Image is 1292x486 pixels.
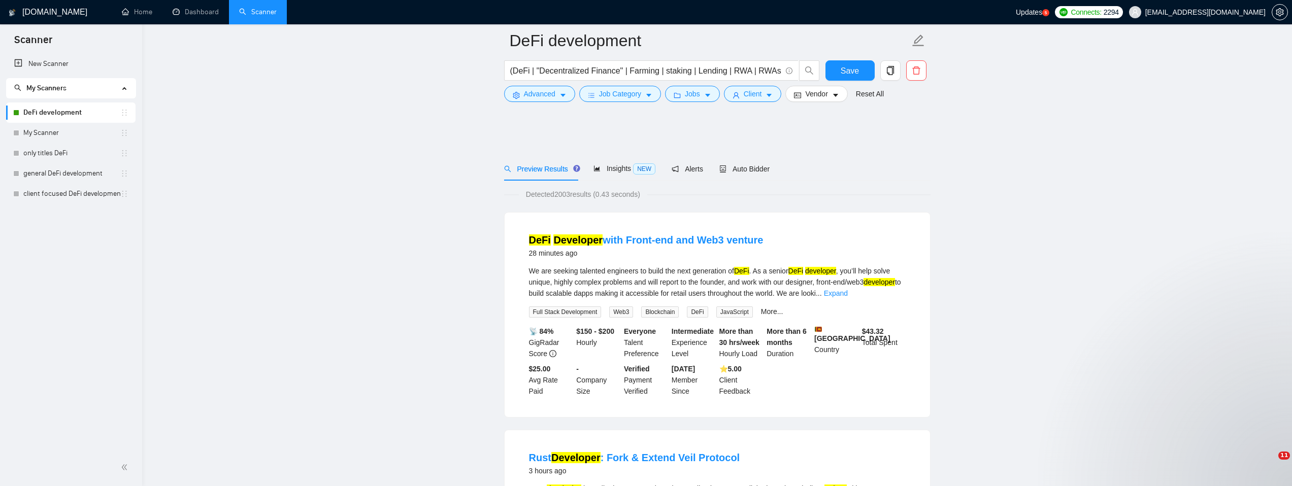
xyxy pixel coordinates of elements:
span: caret-down [832,91,839,99]
span: caret-down [645,91,652,99]
div: 28 minutes ago [529,247,764,259]
span: DeFi [687,306,708,318]
span: JavaScript [716,306,753,318]
input: Search Freelance Jobs... [510,64,781,77]
a: only titles DeFi [23,143,120,163]
span: Alerts [672,165,703,173]
mark: DeFi [734,267,749,275]
span: edit [912,34,925,47]
span: Advanced [524,88,555,99]
li: DeFi development [6,102,136,123]
a: RustDeveloper: Fork & Extend Veil Protocol [529,452,740,463]
span: holder [120,129,128,137]
img: upwork-logo.png [1059,8,1068,16]
span: idcard [794,91,801,99]
span: Updates [1016,8,1042,16]
span: info-circle [786,67,792,74]
li: New Scanner [6,54,136,74]
div: Hourly Load [717,326,765,359]
b: Verified [624,365,650,373]
img: 🇱🇰 [815,326,822,333]
span: Auto Bidder [719,165,770,173]
b: [DATE] [672,365,695,373]
span: info-circle [549,350,556,357]
span: holder [120,190,128,198]
mark: developer [805,267,836,275]
mark: DeFi [529,234,551,246]
span: 11 [1278,452,1290,460]
a: New Scanner [14,54,127,74]
a: dashboardDashboard [173,8,219,16]
span: holder [120,109,128,117]
a: searchScanner [239,8,277,16]
b: - [576,365,579,373]
mark: Developer [553,234,603,246]
a: DeFi development [23,102,120,123]
iframe: Intercom live chat [1257,452,1282,476]
mark: developer [864,278,895,286]
a: 5 [1042,9,1049,16]
span: area-chart [593,165,601,172]
mark: DeFi [788,267,804,275]
span: ... [816,289,822,297]
input: Scanner name... [510,28,910,53]
div: Country [812,326,860,359]
a: setting [1272,8,1288,16]
span: notification [672,165,679,172]
b: More than 6 months [767,327,807,346]
a: general DeFi development [23,163,120,184]
mark: Developer [551,452,601,463]
li: My Scanner [6,123,136,143]
a: More... [761,307,783,316]
button: barsJob Categorycaret-down [579,86,661,102]
span: caret-down [766,91,773,99]
span: 2294 [1104,7,1119,18]
b: Everyone [624,327,656,335]
span: Web3 [609,306,633,318]
div: Duration [765,326,812,359]
button: idcardVendorcaret-down [785,86,847,102]
img: logo [9,5,16,21]
button: delete [906,60,926,81]
span: user [733,91,740,99]
span: Preview Results [504,165,577,173]
span: holder [120,149,128,157]
b: $ 43.32 [862,327,884,335]
div: 3 hours ago [529,465,740,477]
div: Experience Level [670,326,717,359]
span: search [800,66,819,75]
div: Client Feedback [717,363,765,397]
b: ⭐️ 5.00 [719,365,742,373]
span: delete [907,66,926,75]
span: My Scanners [14,84,67,92]
div: Payment Verified [622,363,670,397]
a: Expand [824,289,848,297]
div: Total Spent [860,326,908,359]
b: [GEOGRAPHIC_DATA] [814,326,890,342]
span: NEW [633,163,655,175]
span: Save [841,64,859,77]
button: userClientcaret-down [724,86,782,102]
span: folder [674,91,681,99]
div: Hourly [574,326,622,359]
span: double-left [121,462,131,472]
b: Intermediate [672,327,714,335]
a: DeFi Developerwith Front-end and Web3 venture [529,234,764,246]
div: Company Size [574,363,622,397]
a: My Scanner [23,123,120,143]
button: settingAdvancedcaret-down [504,86,575,102]
a: homeHome [122,8,152,16]
span: bars [588,91,595,99]
button: setting [1272,4,1288,20]
span: setting [513,91,520,99]
span: Full Stack Development [529,306,602,318]
span: Blockchain [641,306,679,318]
div: Tooltip anchor [572,164,581,173]
span: robot [719,165,726,172]
span: search [504,165,511,172]
span: My Scanners [26,84,67,92]
span: caret-down [704,91,711,99]
div: We are seeking talented engineers to build the next generation of . As a senior , you’ll help sol... [529,265,906,299]
span: Insights [593,164,655,172]
li: client focused DeFi development [6,184,136,204]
